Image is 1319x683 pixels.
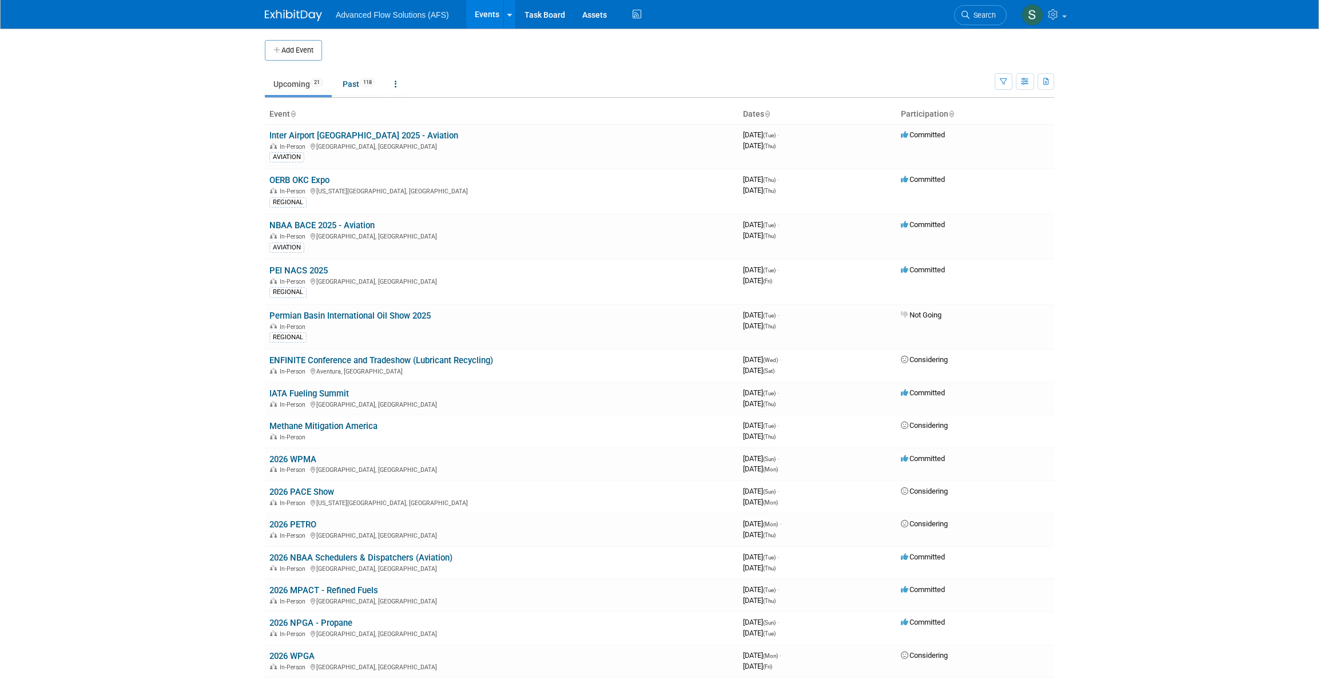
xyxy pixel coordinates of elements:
[336,10,449,19] span: Advanced Flow Solutions (AFS)
[743,311,779,319] span: [DATE]
[280,233,309,240] span: In-Person
[901,175,945,184] span: Committed
[763,390,776,396] span: (Tue)
[743,175,779,184] span: [DATE]
[763,267,776,273] span: (Tue)
[269,265,328,276] a: PEI NACS 2025
[270,368,277,374] img: In-Person Event
[901,421,948,430] span: Considering
[743,231,776,240] span: [DATE]
[901,487,948,495] span: Considering
[738,105,896,124] th: Dates
[743,130,779,139] span: [DATE]
[743,487,779,495] span: [DATE]
[743,276,772,285] span: [DATE]
[269,332,307,343] div: REGIONAL
[777,618,779,626] span: -
[265,10,322,21] img: ExhibitDay
[743,629,776,637] span: [DATE]
[743,454,779,463] span: [DATE]
[901,265,945,274] span: Committed
[901,388,945,397] span: Committed
[764,109,770,118] a: Sort by Start Date
[763,132,776,138] span: (Tue)
[334,73,384,95] a: Past118
[743,498,778,506] span: [DATE]
[280,664,309,671] span: In-Person
[743,563,776,572] span: [DATE]
[269,243,304,253] div: AVIATION
[743,141,776,150] span: [DATE]
[280,466,309,474] span: In-Person
[270,143,277,149] img: In-Person Event
[265,73,332,95] a: Upcoming21
[265,40,322,61] button: Add Event
[763,357,778,363] span: (Wed)
[1022,4,1043,26] img: Steve McAnally
[743,464,778,473] span: [DATE]
[743,618,779,626] span: [DATE]
[269,276,734,285] div: [GEOGRAPHIC_DATA], [GEOGRAPHIC_DATA]
[280,434,309,441] span: In-Person
[780,651,781,660] span: -
[269,530,734,539] div: [GEOGRAPHIC_DATA], [GEOGRAPHIC_DATA]
[780,355,781,364] span: -
[269,220,375,231] a: NBAA BACE 2025 - Aviation
[270,466,277,472] img: In-Person Event
[763,489,776,495] span: (Sun)
[954,5,1007,25] a: Search
[265,105,738,124] th: Event
[280,499,309,507] span: In-Person
[270,188,277,193] img: In-Person Event
[269,618,352,628] a: 2026 NPGA - Propane
[269,231,734,240] div: [GEOGRAPHIC_DATA], [GEOGRAPHIC_DATA]
[269,366,734,375] div: Aventura, [GEOGRAPHIC_DATA]
[763,620,776,626] span: (Sun)
[269,596,734,605] div: [GEOGRAPHIC_DATA], [GEOGRAPHIC_DATA]
[763,532,776,538] span: (Thu)
[270,499,277,505] img: In-Person Event
[269,585,378,595] a: 2026 MPACT - Refined Fuels
[280,368,309,375] span: In-Person
[763,565,776,571] span: (Thu)
[269,421,378,431] a: Methane Mitigation America
[290,109,296,118] a: Sort by Event Name
[269,197,307,208] div: REGIONAL
[269,629,734,638] div: [GEOGRAPHIC_DATA], [GEOGRAPHIC_DATA]
[763,598,776,604] span: (Thu)
[270,532,277,538] img: In-Person Event
[269,553,452,563] a: 2026 NBAA Schedulers & Dispatchers (Aviation)
[777,265,779,274] span: -
[901,585,945,594] span: Committed
[269,563,734,573] div: [GEOGRAPHIC_DATA], [GEOGRAPHIC_DATA]
[270,323,277,329] img: In-Person Event
[270,664,277,669] img: In-Person Event
[743,432,776,440] span: [DATE]
[280,323,309,331] span: In-Person
[270,630,277,636] img: In-Person Event
[763,664,772,670] span: (Fri)
[743,651,781,660] span: [DATE]
[269,519,316,530] a: 2026 PETRO
[269,287,307,297] div: REGIONAL
[270,278,277,284] img: In-Person Event
[763,456,776,462] span: (Sun)
[763,278,772,284] span: (Fri)
[280,598,309,605] span: In-Person
[901,618,945,626] span: Committed
[743,186,776,194] span: [DATE]
[269,175,329,185] a: OERB OKC Expo
[270,233,277,239] img: In-Person Event
[763,312,776,319] span: (Tue)
[743,662,772,670] span: [DATE]
[269,454,316,464] a: 2026 WPMA
[901,311,941,319] span: Not Going
[269,662,734,671] div: [GEOGRAPHIC_DATA], [GEOGRAPHIC_DATA]
[948,109,954,118] a: Sort by Participation Type
[269,130,458,141] a: Inter Airport [GEOGRAPHIC_DATA] 2025 - Aviation
[777,388,779,397] span: -
[777,130,779,139] span: -
[763,233,776,239] span: (Thu)
[743,366,774,375] span: [DATE]
[970,11,996,19] span: Search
